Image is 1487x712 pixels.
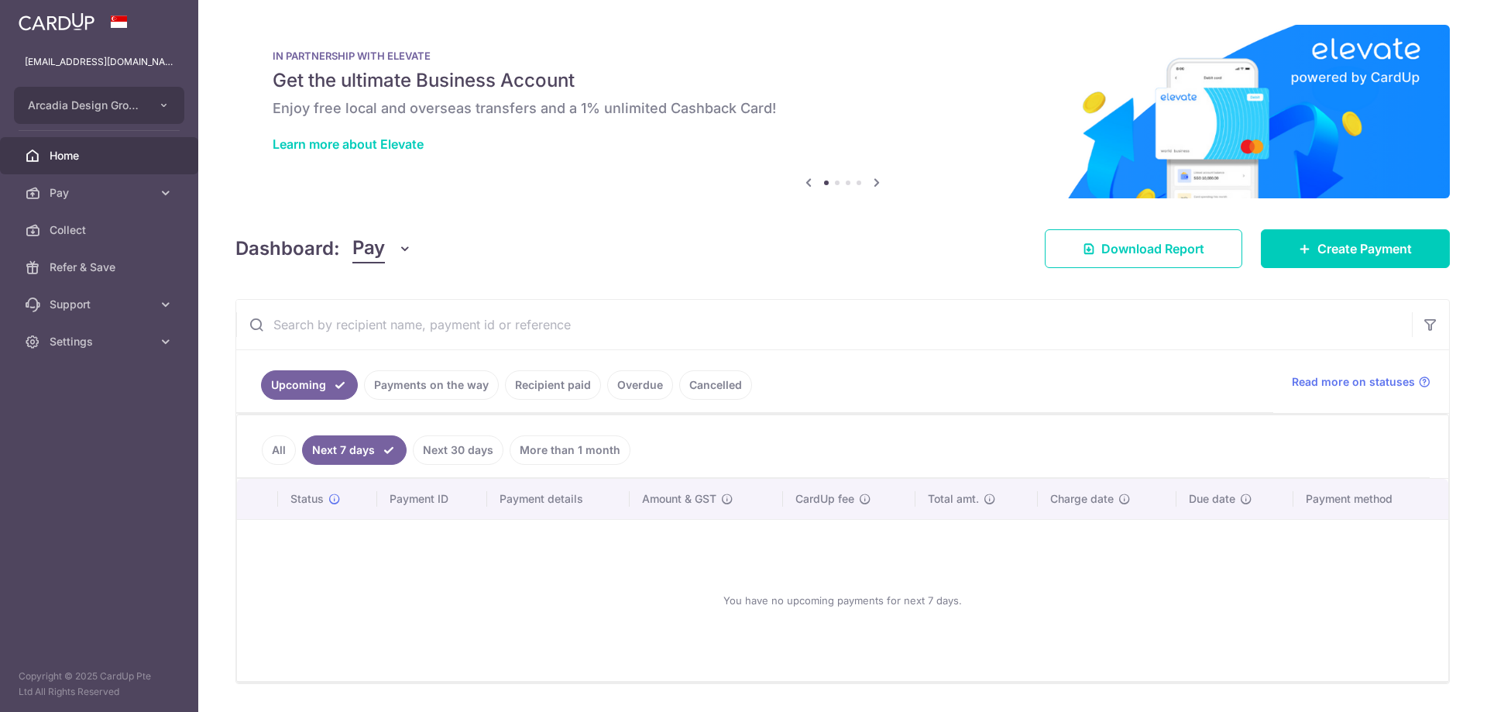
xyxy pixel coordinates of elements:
[1050,491,1114,507] span: Charge date
[262,435,296,465] a: All
[50,334,152,349] span: Settings
[352,234,412,263] button: Pay
[642,491,716,507] span: Amount & GST
[377,479,487,519] th: Payment ID
[273,99,1413,118] h6: Enjoy free local and overseas transfers and a 1% unlimited Cashback Card!
[19,12,94,31] img: CardUp
[50,148,152,163] span: Home
[1292,374,1430,390] a: Read more on statuses
[1045,229,1242,268] a: Download Report
[25,54,173,70] p: [EMAIL_ADDRESS][DOMAIN_NAME]
[1317,239,1412,258] span: Create Payment
[235,25,1450,198] img: Renovation banner
[352,234,385,263] span: Pay
[261,370,358,400] a: Upcoming
[302,435,407,465] a: Next 7 days
[487,479,630,519] th: Payment details
[273,50,1413,62] p: IN PARTNERSHIP WITH ELEVATE
[290,491,324,507] span: Status
[50,185,152,201] span: Pay
[1189,491,1235,507] span: Due date
[364,370,499,400] a: Payments on the way
[1292,374,1415,390] span: Read more on statuses
[679,370,752,400] a: Cancelled
[14,87,184,124] button: Arcadia Design Group Pte Ltd
[928,491,979,507] span: Total amt.
[235,235,340,263] h4: Dashboard:
[607,370,673,400] a: Overdue
[510,435,630,465] a: More than 1 month
[50,260,152,275] span: Refer & Save
[50,222,152,238] span: Collect
[28,98,143,113] span: Arcadia Design Group Pte Ltd
[236,300,1412,349] input: Search by recipient name, payment id or reference
[1261,229,1450,268] a: Create Payment
[795,491,854,507] span: CardUp fee
[1293,479,1448,519] th: Payment method
[256,532,1430,669] div: You have no upcoming payments for next 7 days.
[273,136,424,152] a: Learn more about Elevate
[273,68,1413,93] h5: Get the ultimate Business Account
[1101,239,1204,258] span: Download Report
[505,370,601,400] a: Recipient paid
[413,435,503,465] a: Next 30 days
[50,297,152,312] span: Support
